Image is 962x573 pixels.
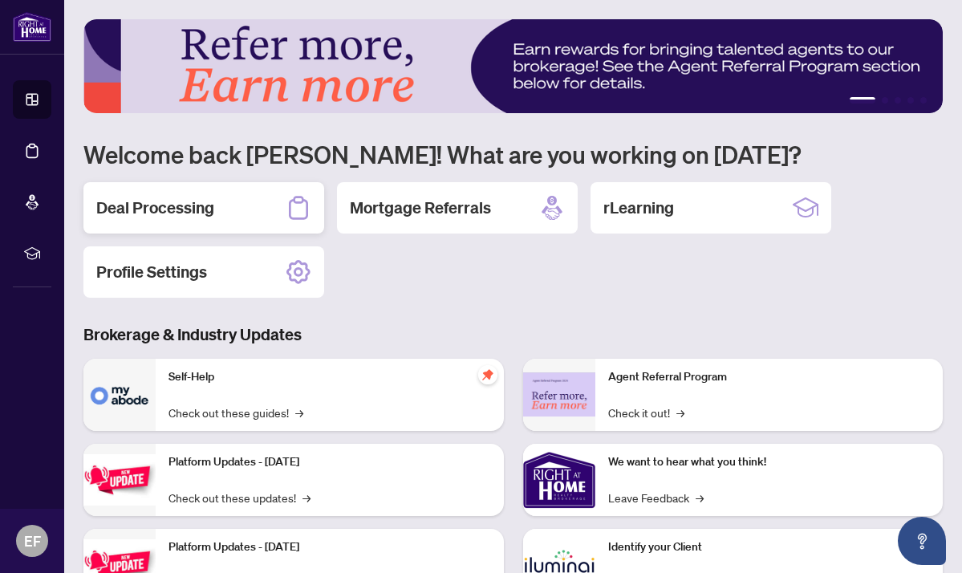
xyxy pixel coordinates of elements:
[350,197,491,219] h2: Mortgage Referrals
[168,368,491,386] p: Self-Help
[24,530,41,552] span: EF
[168,538,491,556] p: Platform Updates - [DATE]
[523,444,595,516] img: We want to hear what you think!
[83,454,156,505] img: Platform Updates - July 21, 2025
[608,368,931,386] p: Agent Referral Program
[608,489,704,506] a: Leave Feedback→
[920,97,927,104] button: 5
[168,453,491,471] p: Platform Updates - [DATE]
[696,489,704,506] span: →
[302,489,311,506] span: →
[83,323,943,346] h3: Brokerage & Industry Updates
[295,404,303,421] span: →
[907,97,914,104] button: 4
[96,197,214,219] h2: Deal Processing
[13,12,51,42] img: logo
[898,517,946,565] button: Open asap
[850,97,875,104] button: 1
[603,197,674,219] h2: rLearning
[608,404,684,421] a: Check it out!→
[96,261,207,283] h2: Profile Settings
[168,489,311,506] a: Check out these updates!→
[478,365,497,384] span: pushpin
[83,139,943,169] h1: Welcome back [PERSON_NAME]! What are you working on [DATE]?
[523,372,595,417] img: Agent Referral Program
[168,404,303,421] a: Check out these guides!→
[882,97,888,104] button: 2
[676,404,684,421] span: →
[608,453,931,471] p: We want to hear what you think!
[83,359,156,431] img: Self-Help
[83,19,943,113] img: Slide 0
[895,97,901,104] button: 3
[608,538,931,556] p: Identify your Client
